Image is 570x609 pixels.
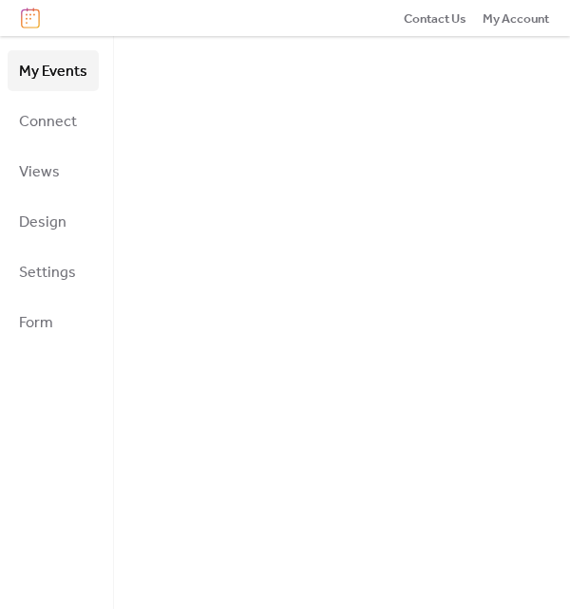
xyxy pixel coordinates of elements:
a: Views [8,151,99,192]
span: Connect [19,107,77,137]
span: Form [19,308,53,338]
span: Settings [19,258,76,287]
img: logo [21,8,40,28]
a: My Account [483,9,549,28]
a: My Events [8,50,99,91]
a: Settings [8,251,99,292]
a: Form [8,302,99,342]
a: Contact Us [404,9,466,28]
span: My Events [19,57,87,86]
a: Connect [8,101,99,141]
span: Design [19,208,66,237]
a: Design [8,201,99,242]
span: Views [19,157,60,187]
